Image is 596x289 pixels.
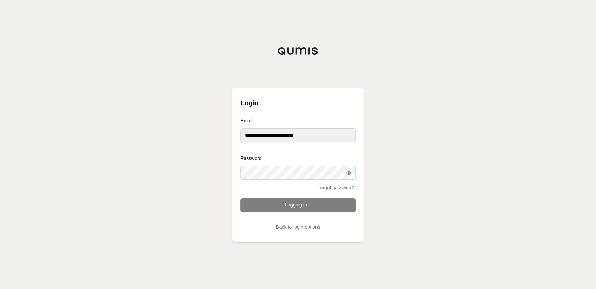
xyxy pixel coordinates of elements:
label: Email [240,118,356,123]
label: Password [240,156,356,161]
button: Back to login options [240,220,356,234]
img: Qumis [277,47,319,55]
h3: Login [240,96,356,110]
a: Forgot password? [317,185,356,190]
